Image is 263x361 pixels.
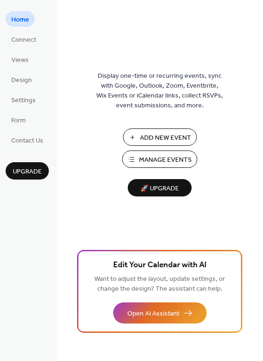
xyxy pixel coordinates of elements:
[127,309,179,319] span: Open AI Assistant
[6,72,38,87] a: Design
[6,31,42,47] a: Connect
[6,132,49,148] a: Contact Us
[113,302,207,323] button: Open AI Assistant
[11,55,29,65] span: Views
[128,179,192,196] button: 🚀 Upgrade
[133,182,186,195] span: 🚀 Upgrade
[123,128,197,146] button: Add New Event
[6,52,34,67] a: Views
[6,162,49,180] button: Upgrade
[96,71,223,111] span: Display one-time or recurring events, sync with Google, Outlook, Zoom, Eventbrite, Wix Events or ...
[113,259,207,272] span: Edit Your Calendar with AI
[140,133,191,143] span: Add New Event
[122,150,197,168] button: Manage Events
[13,167,42,177] span: Upgrade
[11,96,36,105] span: Settings
[11,75,32,85] span: Design
[11,116,26,126] span: Form
[6,112,31,128] a: Form
[11,35,36,45] span: Connect
[11,136,43,146] span: Contact Us
[6,11,35,27] a: Home
[11,15,29,25] span: Home
[94,273,225,295] span: Want to adjust the layout, update settings, or change the design? The assistant can help.
[6,92,41,107] a: Settings
[139,155,192,165] span: Manage Events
